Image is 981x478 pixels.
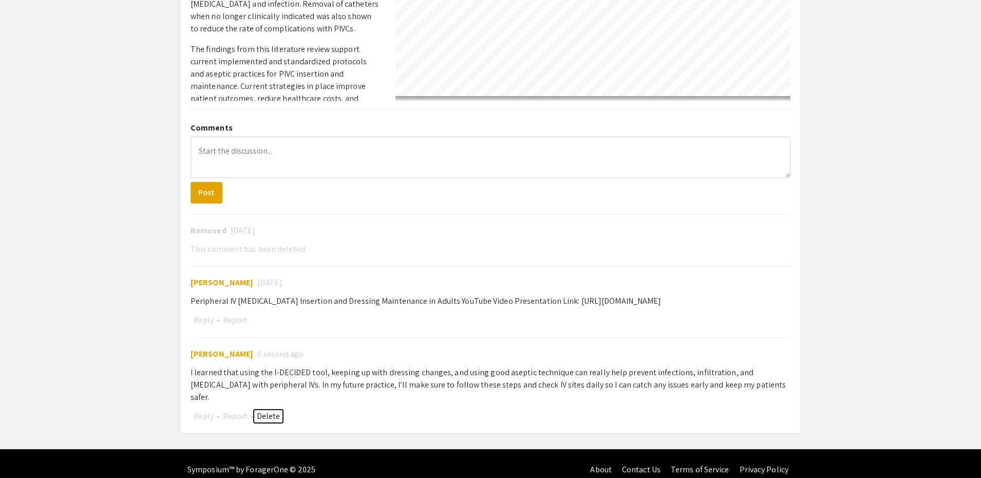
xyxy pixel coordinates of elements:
[590,464,612,475] a: About
[191,43,380,130] p: The findings from this literature review support current implemented and standardized protocols a...
[191,243,790,255] div: This comment has been deleted.
[8,432,44,470] iframe: Chat
[191,410,790,423] div: • •
[740,464,788,475] a: Privacy Policy
[191,123,790,133] h2: Comments
[191,366,790,403] div: I learned that using the I-DECIDED tool, keeping up with dressing changes, and using good aseptic...
[191,314,217,327] button: Reply
[257,348,304,360] span: 0 second ago
[191,295,790,307] div: Peripheral IV [MEDICAL_DATA] Insertion and Dressing Maintenance in Adults YouTube Video Presentat...
[191,348,253,359] span: [PERSON_NAME]
[220,314,251,327] button: Report
[191,410,217,423] button: Reply
[220,410,251,423] button: Report
[191,314,790,327] div: •
[191,182,222,204] button: Post
[622,464,661,475] a: Contact Us
[254,410,283,423] button: Delete
[191,277,253,288] span: [PERSON_NAME]
[671,464,729,475] a: Terms of Service
[231,225,256,237] span: [DATE]
[257,277,282,289] span: [DATE]
[191,225,227,236] span: Removed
